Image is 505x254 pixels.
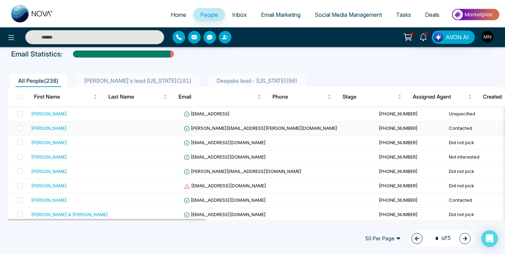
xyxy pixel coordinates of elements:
[15,77,61,84] span: All People ( 238 )
[171,11,186,18] span: Home
[482,31,493,43] img: User Avatar
[343,93,396,101] span: Stage
[418,8,446,21] a: Deals
[415,31,432,43] a: 1
[379,197,418,203] span: [PHONE_NUMBER]
[360,233,406,244] span: 50 Per Page
[103,87,173,107] th: Last Name
[379,140,418,145] span: [PHONE_NUMBER]
[184,168,302,174] span: [PERSON_NAME][EMAIL_ADDRESS][DOMAIN_NAME]
[481,230,498,247] div: Open Intercom Messenger
[389,8,418,21] a: Tasks
[431,234,451,243] span: of 5
[225,8,254,21] a: Inbox
[184,197,266,203] span: [EMAIL_ADDRESS][DOMAIN_NAME]
[413,93,466,101] span: Assigned Agent
[184,183,266,188] span: [EMAIL_ADDRESS][DOMAIN_NAME]
[193,8,225,21] a: People
[11,49,62,59] p: Email Statistics:
[432,31,475,44] button: AVON AI
[184,125,337,131] span: [PERSON_NAME][EMAIL_ADDRESS][PERSON_NAME][DOMAIN_NAME]
[31,139,67,146] div: [PERSON_NAME]
[446,33,469,41] span: AVON AI
[232,11,247,18] span: Inbox
[179,93,256,101] span: Email
[261,11,301,18] span: Email Marketing
[31,153,67,160] div: [PERSON_NAME]
[337,87,407,107] th: Stage
[308,8,389,21] a: Social Media Management
[81,77,194,84] span: [PERSON_NAME]'s lead [US_STATE] ( 181 )
[423,31,430,37] span: 1
[272,93,326,101] span: Phone
[31,196,67,203] div: [PERSON_NAME]
[379,183,418,188] span: [PHONE_NUMBER]
[184,154,266,160] span: [EMAIL_ADDRESS][DOMAIN_NAME]
[31,110,67,117] div: [PERSON_NAME]
[108,93,162,101] span: Last Name
[396,11,411,18] span: Tasks
[28,87,103,107] th: First Name
[31,211,108,218] div: [PERSON_NAME] & [PERSON_NAME]
[379,168,418,174] span: [PHONE_NUMBER]
[184,111,230,116] span: [EMAIL_ADDRESS]
[267,87,337,107] th: Phone
[379,212,418,217] span: [PHONE_NUMBER]
[31,182,67,189] div: [PERSON_NAME]
[200,11,218,18] span: People
[254,8,308,21] a: Email Marketing
[34,93,92,101] span: First Name
[407,87,477,107] th: Assigned Agent
[31,168,67,175] div: [PERSON_NAME]
[184,212,266,217] span: [EMAIL_ADDRESS][DOMAIN_NAME]
[425,11,439,18] span: Deals
[214,77,300,84] span: Deepaks lead- [US_STATE] ( 56 )
[379,125,418,131] span: [PHONE_NUMBER]
[315,11,382,18] span: Social Media Management
[379,154,418,160] span: [PHONE_NUMBER]
[164,8,193,21] a: Home
[31,125,67,132] div: [PERSON_NAME]
[173,87,267,107] th: Email
[11,5,53,22] img: Nova CRM Logo
[379,111,418,116] span: [PHONE_NUMBER]
[433,32,443,42] img: Lead Flow
[450,7,501,22] img: Market-place.gif
[184,140,266,145] span: [EMAIL_ADDRESS][DOMAIN_NAME]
